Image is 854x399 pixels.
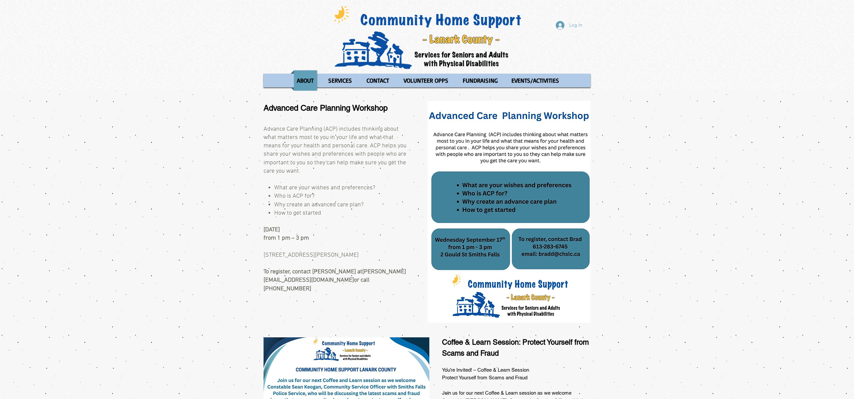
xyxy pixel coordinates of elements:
span: Advanced Care Planning Workshop [264,103,388,112]
img: Advanced-Care-Planning-seminar.png [428,101,590,323]
p: ABOUT [294,70,317,91]
span: How to get started ​ [274,210,321,217]
p: VOLUNTEER OPPS [401,70,451,91]
span: To register, contact [PERSON_NAME] at or call [PHONE_NUMBER] [264,268,406,292]
a: VOLUNTEER OPPS [397,70,455,91]
a: EVENTS/ACTIVITIES [505,70,565,91]
p: CONTACT [364,70,392,91]
a: SERVICES [322,70,358,91]
span: Who is ACP for? [274,193,315,200]
a: CONTACT [360,70,396,91]
span: Why create an advanced care plan? [274,201,364,208]
p: SERVICES [325,70,355,91]
a: FUNDRAISING [456,70,503,91]
p: FUNDRAISING [460,70,501,91]
span: [STREET_ADDRESS][PERSON_NAME] [264,252,359,259]
a: ABOUT [291,70,320,91]
span: Advance Care Planning (ACP) includes thinking about what matters most to you in your life and wha... [264,126,407,175]
nav: Site [264,70,590,91]
span: [DATE] from 1 pm – 3 pm [264,226,309,242]
span: Coffee & Learn Session: Protect Yourself from Scams and Fraud [442,338,589,357]
span: Log In [567,22,585,29]
button: Log In [551,19,587,32]
p: EVENTS/ACTIVITIES [508,70,562,91]
span: What are your wishes and preferences? [274,184,375,191]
